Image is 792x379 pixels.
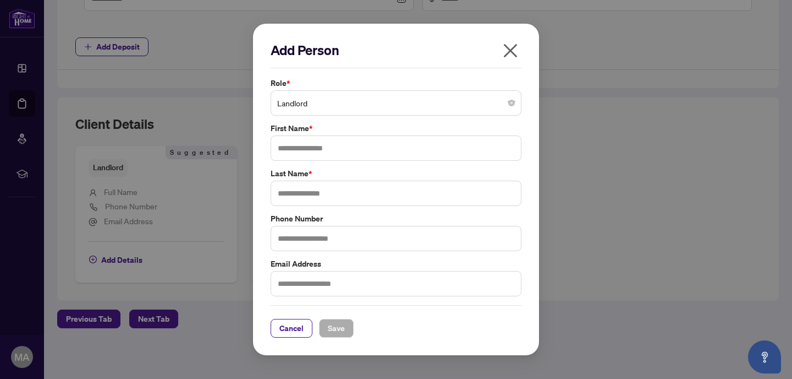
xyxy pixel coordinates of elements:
span: close [502,42,519,59]
label: Last Name [271,167,521,180]
h2: Add Person [271,41,521,59]
label: First Name [271,122,521,134]
button: Cancel [271,319,312,338]
button: Save [319,319,354,338]
span: close-circle [508,100,515,106]
label: Phone Number [271,213,521,225]
span: Cancel [279,320,304,337]
button: Open asap [748,340,781,373]
label: Role [271,77,521,89]
label: Email Address [271,258,521,270]
span: Landlord [277,93,515,113]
